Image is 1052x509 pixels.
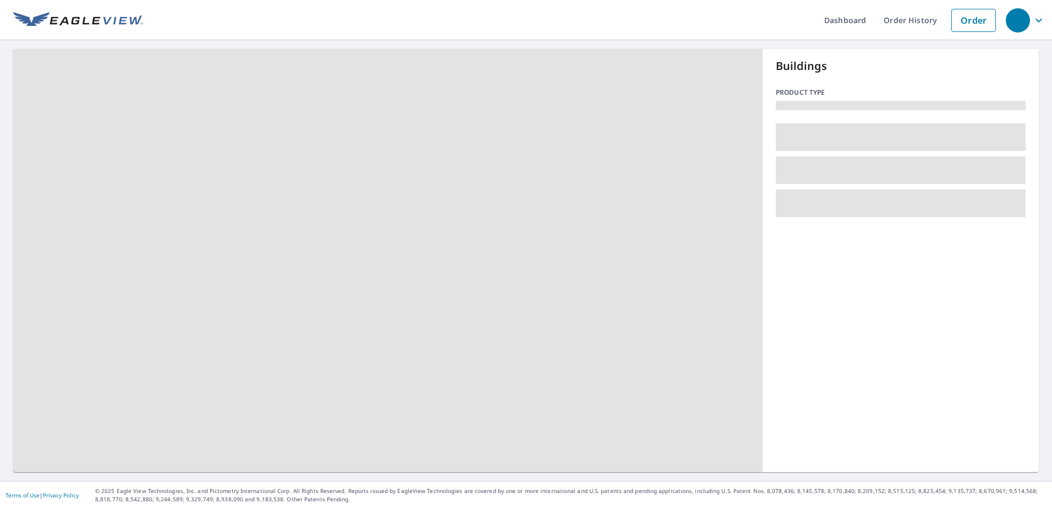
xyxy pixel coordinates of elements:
a: Privacy Policy [43,491,79,499]
a: Order [951,9,996,32]
a: Terms of Use [6,491,40,499]
p: © 2025 Eagle View Technologies, Inc. and Pictometry International Corp. All Rights Reserved. Repo... [95,487,1046,503]
img: EV Logo [13,12,143,29]
p: Buildings [776,58,1026,74]
p: | [6,492,79,499]
p: Product type [776,88,1026,98]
